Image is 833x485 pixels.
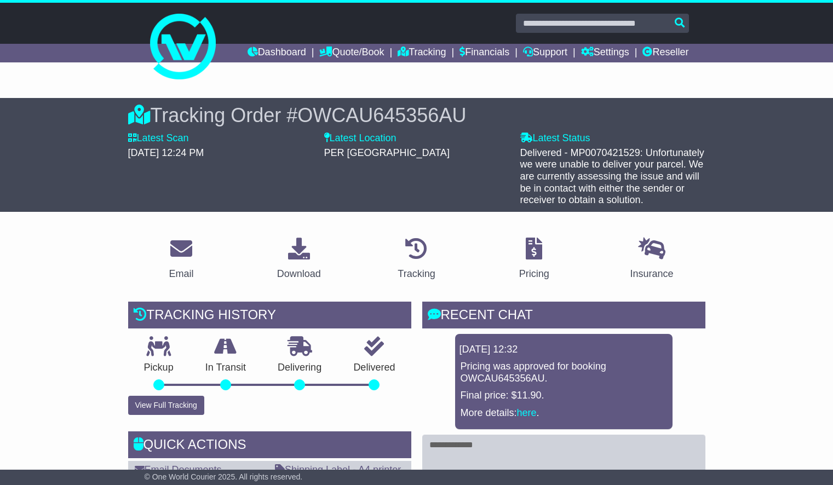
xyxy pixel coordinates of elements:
a: Tracking [398,44,446,62]
label: Latest Status [520,132,590,145]
a: Pricing [512,234,556,285]
a: Dashboard [248,44,306,62]
span: Delivered - MP0070421529: Unfortunately we were unable to deliver your parcel. We are currently a... [520,147,704,205]
button: View Full Tracking [128,396,204,415]
span: OWCAU645356AU [297,104,466,126]
a: Tracking [390,234,442,285]
a: here [517,407,537,418]
p: Pickup [128,362,189,374]
a: Settings [581,44,629,62]
a: Shipping Label - A4 printer [275,464,401,475]
label: Latest Scan [128,132,189,145]
div: Download [277,267,321,281]
span: PER [GEOGRAPHIC_DATA] [324,147,450,158]
span: © One World Courier 2025. All rights reserved. [145,472,303,481]
div: Tracking history [128,302,411,331]
p: More details: . [461,407,667,419]
p: In Transit [189,362,262,374]
a: Insurance [623,234,681,285]
a: Download [270,234,328,285]
a: Financials [459,44,509,62]
div: RECENT CHAT [422,302,705,331]
div: Email [169,267,193,281]
a: Email [162,234,200,285]
a: Quote/Book [319,44,384,62]
p: Delivering [262,362,337,374]
div: Quick Actions [128,431,411,461]
div: Tracking Order # [128,103,705,127]
div: Pricing [519,267,549,281]
a: Support [523,44,567,62]
div: [DATE] 12:32 [459,344,668,356]
p: Delivered [337,362,411,374]
div: Tracking [398,267,435,281]
div: Insurance [630,267,674,281]
a: Email Documents [135,464,222,475]
label: Latest Location [324,132,397,145]
span: [DATE] 12:24 PM [128,147,204,158]
p: Pricing was approved for booking OWCAU645356AU. [461,361,667,384]
p: Final price: $11.90. [461,390,667,402]
a: Reseller [642,44,688,62]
